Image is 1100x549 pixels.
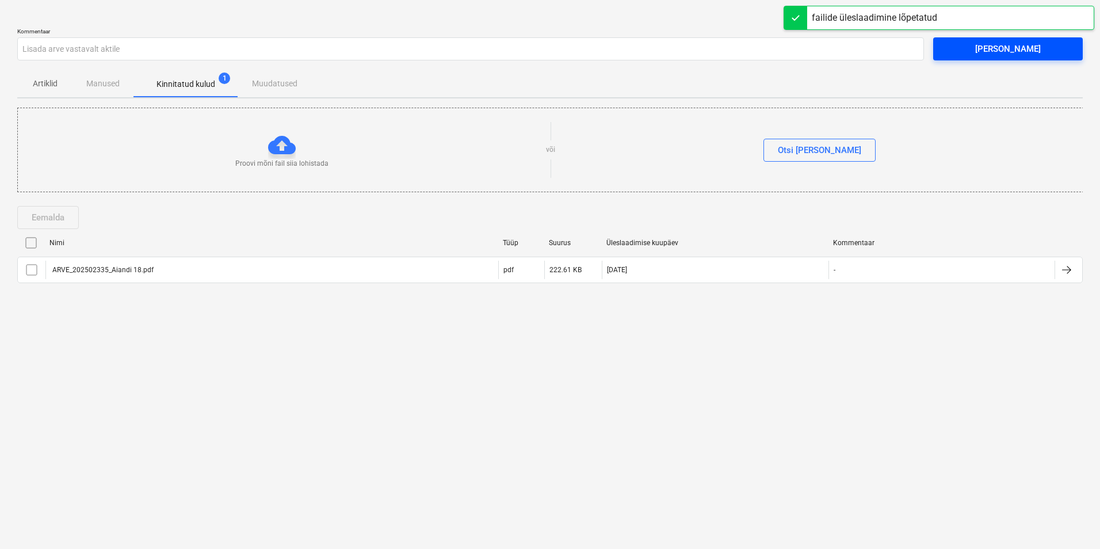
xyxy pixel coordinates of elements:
[156,78,215,90] p: Kinnitatud kulud
[17,108,1084,192] div: Proovi mõni fail siia lohistadavõiOtsi [PERSON_NAME]
[975,41,1041,56] div: [PERSON_NAME]
[31,78,59,90] p: Artiklid
[17,28,924,37] p: Kommentaar
[933,37,1083,60] button: [PERSON_NAME]
[503,266,514,274] div: pdf
[503,239,540,247] div: Tüüp
[834,266,835,274] div: -
[778,143,861,158] div: Otsi [PERSON_NAME]
[763,139,876,162] button: Otsi [PERSON_NAME]
[219,73,230,84] span: 1
[549,239,597,247] div: Suurus
[51,266,154,274] div: ARVE_202502335_Aiandi 18.pdf
[606,239,824,247] div: Üleslaadimise kuupäev
[235,159,329,169] p: Proovi mõni fail siia lohistada
[546,145,555,155] p: või
[812,11,937,25] div: failide üleslaadimine lõpetatud
[833,239,1051,247] div: Kommentaar
[607,266,627,274] div: [DATE]
[549,266,582,274] div: 222.61 KB
[49,239,494,247] div: Nimi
